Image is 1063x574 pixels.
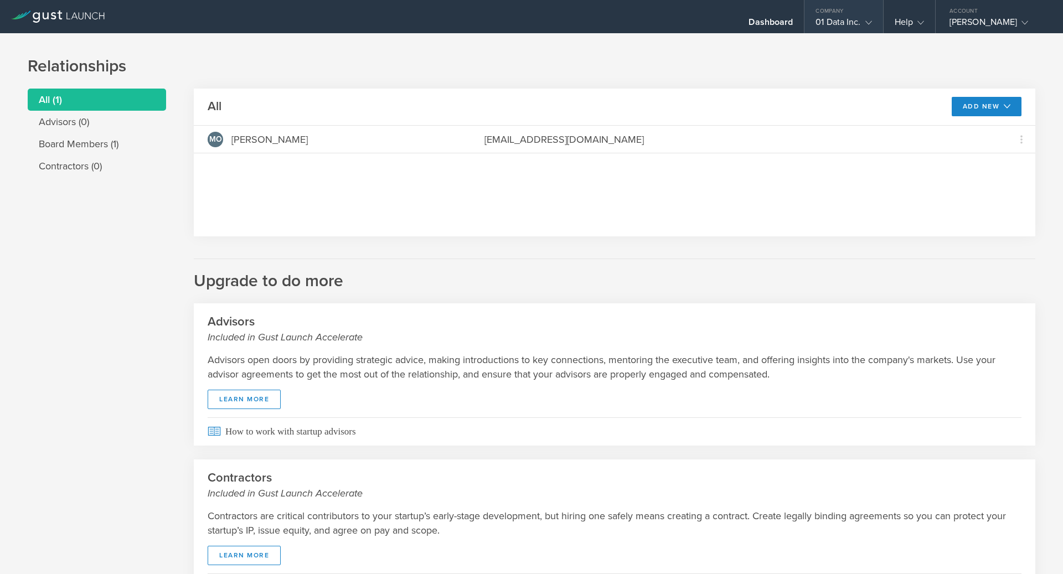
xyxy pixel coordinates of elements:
h2: Contractors [208,470,1021,500]
a: How to work with startup advisors [194,417,1035,446]
div: Dashboard [749,17,793,33]
span: MO [209,136,222,143]
div: Help [895,17,924,33]
div: [EMAIL_ADDRESS][DOMAIN_NAME] [484,132,994,147]
a: Learn More [208,390,281,409]
button: Add New [952,97,1022,116]
span: How to work with startup advisors [208,417,1021,446]
p: Contractors are critical contributors to your startup’s early-stage development, but hiring one s... [208,509,1021,537]
div: [PERSON_NAME] [231,132,308,147]
h2: Upgrade to do more [194,258,1035,292]
h2: Advisors [208,314,1021,344]
li: Advisors (0) [28,111,166,133]
div: 01 Data Inc. [816,17,871,33]
a: Learn More [208,546,281,565]
p: Advisors open doors by providing strategic advice, making introductions to key connections, mento... [208,353,1021,381]
small: Included in Gust Launch Accelerate [208,330,1021,344]
li: Contractors (0) [28,155,166,177]
h2: All [208,99,221,115]
li: All (1) [28,89,166,111]
h1: Relationships [28,55,1035,77]
div: [PERSON_NAME] [950,17,1044,33]
small: Included in Gust Launch Accelerate [208,486,1021,500]
li: Board Members (1) [28,133,166,155]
